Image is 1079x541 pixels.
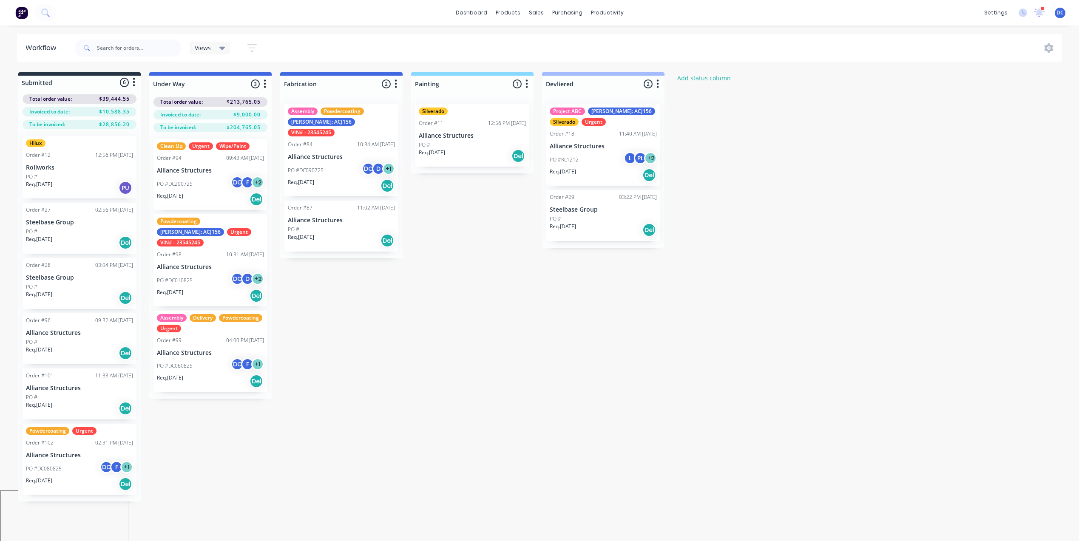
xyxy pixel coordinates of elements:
[548,6,587,19] div: purchasing
[26,394,37,401] p: PO #
[157,218,200,225] div: Powdercoating
[550,223,576,230] p: Req. [DATE]
[26,139,45,147] div: Hilux
[415,104,529,167] div: SilveradoOrder #1112:56 PM [DATE]Alliance StructuresPO #Req.[DATE]Del
[26,317,51,324] div: Order #96
[23,258,136,309] div: Order #2803:04 PM [DATE]Steelbase GroupPO #Req.[DATE]Del
[288,167,324,174] p: PO #DC090725
[26,206,51,214] div: Order #27
[372,162,385,175] div: D
[288,233,314,241] p: Req. [DATE]
[160,98,203,106] span: Total order value:
[241,272,254,285] div: D
[380,234,394,247] div: Del
[624,152,636,164] div: L
[488,119,526,127] div: 12:56 PM [DATE]
[95,317,133,324] div: 09:32 AM [DATE]
[95,206,133,214] div: 02:56 PM [DATE]
[219,314,262,322] div: Powdercoating
[157,362,193,370] p: PO #DC060825
[491,6,525,19] div: products
[642,223,656,237] div: Del
[26,385,133,392] p: Alliance Structures
[157,374,183,382] p: Req. [DATE]
[284,104,398,196] div: AssemblyPowdercoating[PERSON_NAME]: ACJ156VIN# - 23545245Order #8410:34 AM [DATE]Alliance Structu...
[29,95,72,103] span: Total order value:
[550,193,574,201] div: Order #29
[227,228,251,236] div: Urgent
[26,43,60,53] div: Workflow
[550,143,657,150] p: Alliance Structures
[157,142,186,150] div: Clean Up
[120,461,133,473] div: + 1
[550,206,657,213] p: Steelbase Group
[226,251,264,258] div: 10:31 AM [DATE]
[226,154,264,162] div: 09:43 AM [DATE]
[288,153,395,161] p: Alliance Structures
[451,6,491,19] a: dashboard
[550,108,585,115] div: Project ABC
[419,132,526,139] p: Alliance Structures
[153,214,267,306] div: Powdercoating[PERSON_NAME]: ACJ156UrgentVIN# - 23545245Order #9810:31 AM [DATE]Alliance Structure...
[227,124,261,131] span: $204,765.05
[288,108,318,115] div: Assembly
[216,142,250,150] div: Wipe/Paint
[99,108,130,116] span: $10,588.35
[227,98,261,106] span: $213,765.05
[251,358,264,371] div: + 1
[288,204,312,212] div: Order #87
[673,72,735,84] button: Add status column
[284,201,398,252] div: Order #8711:02 AM [DATE]Alliance StructuresPO #Req.[DATE]Del
[26,235,52,243] p: Req. [DATE]
[419,141,430,149] p: PO #
[157,180,193,188] p: PO #DC290725
[241,358,254,371] div: F
[29,108,70,116] span: Invoiced to date:
[119,477,132,491] div: Del
[157,192,183,200] p: Req. [DATE]
[110,461,123,473] div: F
[250,289,263,303] div: Del
[157,289,183,296] p: Req. [DATE]
[157,325,181,332] div: Urgent
[419,119,443,127] div: Order #11
[153,311,267,392] div: AssemblyDeliveryPowdercoatingUrgentOrder #9904:00 PM [DATE]Alliance StructuresPO #DC060825DCF+1Re...
[231,176,244,189] div: DC
[419,149,445,156] p: Req. [DATE]
[980,6,1012,19] div: settings
[251,272,264,285] div: + 2
[26,401,52,409] p: Req. [DATE]
[119,291,132,305] div: Del
[550,130,574,138] div: Order #18
[588,108,655,115] div: [PERSON_NAME]: ACJ156
[241,176,254,189] div: F
[288,226,299,233] p: PO #
[26,219,133,226] p: Steelbase Group
[619,193,657,201] div: 03:22 PM [DATE]
[100,461,113,473] div: DC
[119,181,132,195] div: PU
[95,372,133,380] div: 11:33 AM [DATE]
[23,424,136,495] div: PowdercoatingUrgentOrder #10202:31 PM [DATE]Alliance StructuresPO #DC080825DCF+1Req.[DATE]Del
[157,349,264,357] p: Alliance Structures
[550,118,579,126] div: Silverado
[357,141,395,148] div: 10:34 AM [DATE]
[362,162,375,175] div: DC
[23,313,136,364] div: Order #9609:32 AM [DATE]Alliance StructuresPO #Req.[DATE]Del
[157,337,182,344] div: Order #99
[99,95,130,103] span: $39,444.55
[26,372,54,380] div: Order #101
[288,129,335,136] div: VIN# - 23545245
[288,141,312,148] div: Order #84
[419,108,448,115] div: Silverado
[357,204,395,212] div: 11:02 AM [DATE]
[26,338,37,346] p: PO #
[26,261,51,269] div: Order #28
[119,346,132,360] div: Del
[15,6,28,19] img: Factory
[250,193,263,206] div: Del
[1056,9,1064,17] span: DC
[157,314,187,322] div: Assembly
[160,124,196,131] span: To be invoiced:
[26,151,51,159] div: Order #12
